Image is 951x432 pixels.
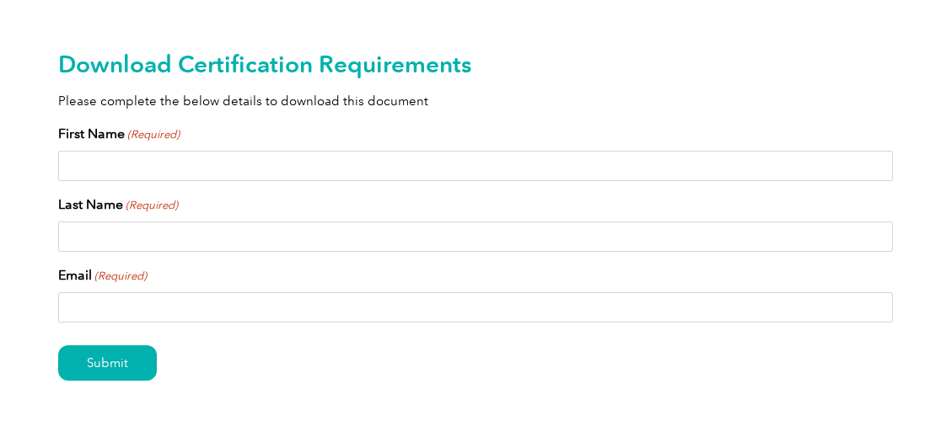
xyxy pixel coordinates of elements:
[58,124,180,144] label: First Name
[58,195,178,215] label: Last Name
[125,197,179,214] span: (Required)
[126,126,180,143] span: (Required)
[94,268,148,285] span: (Required)
[58,92,893,110] p: Please complete the below details to download this document
[58,265,147,285] label: Email
[58,345,157,381] input: Submit
[58,51,893,77] h2: Download Certification Requirements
